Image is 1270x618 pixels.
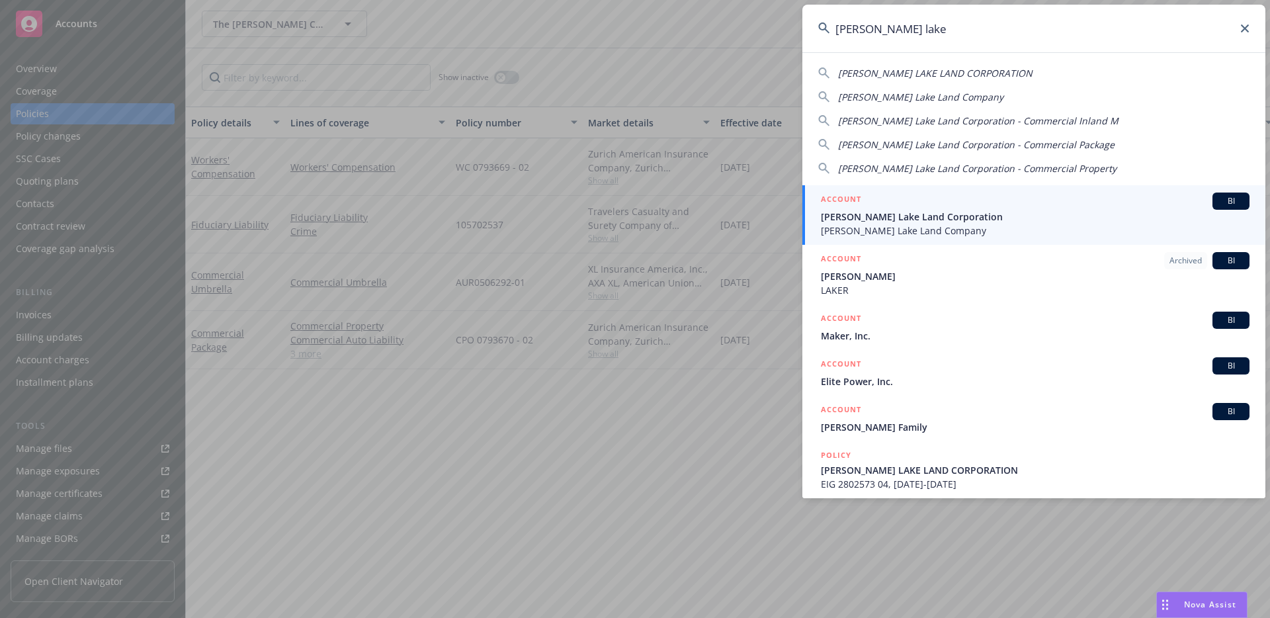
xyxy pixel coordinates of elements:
[1218,314,1244,326] span: BI
[821,252,861,268] h5: ACCOUNT
[838,138,1115,151] span: [PERSON_NAME] Lake Land Corporation - Commercial Package
[1218,255,1244,267] span: BI
[1169,255,1202,267] span: Archived
[802,245,1265,304] a: ACCOUNTArchivedBI[PERSON_NAME]LAKER
[821,283,1249,297] span: LAKER
[838,114,1119,127] span: [PERSON_NAME] Lake Land Corporation - Commercial Inland M
[821,329,1249,343] span: Maker, Inc.
[821,403,861,419] h5: ACCOUNT
[1218,360,1244,372] span: BI
[838,67,1033,79] span: [PERSON_NAME] LAKE LAND CORPORATION
[821,312,861,328] h5: ACCOUNT
[838,91,1003,103] span: [PERSON_NAME] Lake Land Company
[821,269,1249,283] span: [PERSON_NAME]
[821,224,1249,238] span: [PERSON_NAME] Lake Land Company
[821,357,861,373] h5: ACCOUNT
[821,449,851,462] h5: POLICY
[1218,195,1244,207] span: BI
[802,350,1265,396] a: ACCOUNTBIElite Power, Inc.
[1157,592,1173,617] div: Drag to move
[802,396,1265,441] a: ACCOUNTBI[PERSON_NAME] Family
[821,193,861,208] h5: ACCOUNT
[821,375,1249,388] span: Elite Power, Inc.
[838,162,1117,175] span: [PERSON_NAME] Lake Land Corporation - Commercial Property
[1156,592,1248,618] button: Nova Assist
[821,463,1249,477] span: [PERSON_NAME] LAKE LAND CORPORATION
[802,304,1265,350] a: ACCOUNTBIMaker, Inc.
[1218,406,1244,418] span: BI
[1184,599,1236,610] span: Nova Assist
[821,210,1249,224] span: [PERSON_NAME] Lake Land Corporation
[802,185,1265,245] a: ACCOUNTBI[PERSON_NAME] Lake Land Corporation[PERSON_NAME] Lake Land Company
[821,477,1249,491] span: EIG 2802573 04, [DATE]-[DATE]
[802,5,1265,52] input: Search...
[821,420,1249,434] span: [PERSON_NAME] Family
[802,441,1265,498] a: POLICY[PERSON_NAME] LAKE LAND CORPORATIONEIG 2802573 04, [DATE]-[DATE]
